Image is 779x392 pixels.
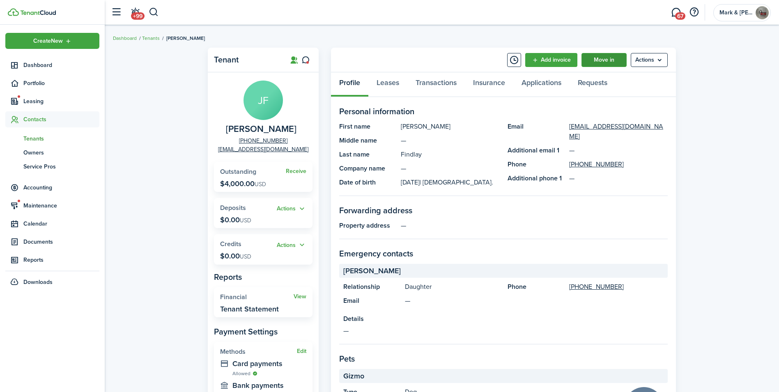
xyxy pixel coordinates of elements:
[220,348,297,355] widget-stats-title: Methods
[220,216,251,224] p: $0.00
[401,150,499,159] panel-main-description: Findlay
[508,159,565,169] panel-main-title: Phone
[525,53,577,67] a: Add invoice
[127,2,143,23] a: Notifications
[23,238,99,246] span: Documents
[631,53,668,67] menu-btn: Actions
[255,180,266,189] span: USD
[508,145,565,155] panel-main-title: Additional email 1
[405,282,499,292] panel-main-description: Daughter
[339,122,397,131] panel-main-title: First name
[507,53,521,67] button: Timeline
[226,124,296,134] span: John Findlay
[5,131,99,145] a: Tenants
[508,122,565,141] panel-main-title: Email
[232,360,306,368] widget-stats-description: Card payments
[339,150,397,159] panel-main-title: Last name
[232,370,250,377] span: Allowed
[5,159,99,173] a: Service Pros
[407,72,465,97] a: Transactions
[277,204,306,214] button: Open menu
[277,240,306,250] button: Open menu
[286,168,306,175] a: Receive
[756,6,769,19] img: Mark & Marilyn Corp.
[220,293,294,301] widget-stats-title: Financial
[343,265,401,277] span: [PERSON_NAME]
[277,204,306,214] button: Actions
[343,314,664,324] panel-main-title: Details
[166,35,205,42] span: [PERSON_NAME]
[220,180,266,188] p: $4,000.00
[401,136,499,145] panel-main-description: —
[240,252,251,261] span: USD
[339,178,397,187] panel-main-title: Date of birth
[508,282,565,292] panel-main-title: Phone
[5,57,99,73] a: Dashboard
[569,282,624,292] a: [PHONE_NUMBER]
[631,53,668,67] button: Open menu
[343,326,664,336] panel-main-description: —
[220,203,246,212] span: Deposits
[149,5,159,19] button: Search
[23,61,99,69] span: Dashboard
[23,79,99,88] span: Portfolio
[218,145,308,154] a: [EMAIL_ADDRESS][DOMAIN_NAME]
[244,81,283,120] avatar-text: JF
[214,271,313,283] panel-main-subtitle: Reports
[23,162,99,171] span: Service Pros
[5,145,99,159] a: Owners
[220,252,251,260] p: $0.00
[113,35,137,42] a: Dashboard
[220,305,279,313] widget-stats-description: Tenant Statement
[23,148,99,157] span: Owners
[131,12,145,20] span: +99
[401,178,499,187] panel-main-description: [DATE]
[23,256,99,264] span: Reports
[687,5,701,19] button: Open resource center
[23,201,99,210] span: Maintenance
[343,282,401,292] panel-main-title: Relationship
[277,240,306,250] button: Actions
[339,369,668,383] panel-main-section-header: Gizmo
[420,178,493,187] span: | [DEMOGRAPHIC_DATA].
[23,134,99,143] span: Tenants
[465,72,513,97] a: Insurance
[339,353,668,365] panel-main-section-title: Pets
[569,159,624,169] a: [PHONE_NUMBER]
[214,55,280,65] panel-main-title: Tenant
[339,221,397,231] panel-main-title: Property address
[23,183,99,192] span: Accounting
[294,293,306,300] a: View
[232,381,306,390] widget-stats-description: Bank payments
[20,10,56,15] img: TenantCloud
[368,72,407,97] a: Leases
[108,5,124,20] button: Open sidebar
[220,239,241,249] span: Credits
[23,219,99,228] span: Calendar
[343,296,401,306] panel-main-title: Email
[401,164,499,173] panel-main-description: —
[214,325,313,338] panel-main-subtitle: Payment Settings
[719,10,752,16] span: Mark & Marilyn Corp.
[23,278,53,286] span: Downloads
[8,8,19,16] img: TenantCloud
[339,164,397,173] panel-main-title: Company name
[401,122,499,131] panel-main-description: [PERSON_NAME]
[220,167,256,176] span: Outstanding
[675,12,685,20] span: 67
[513,72,570,97] a: Applications
[581,53,627,67] a: Move in
[339,136,397,145] panel-main-title: Middle name
[5,33,99,49] button: Open menu
[33,38,63,44] span: Create New
[508,173,565,183] panel-main-title: Additional phone 1
[569,122,668,141] a: [EMAIL_ADDRESS][DOMAIN_NAME]
[297,348,306,355] button: Edit
[142,35,160,42] a: Tenants
[339,204,668,217] panel-main-section-title: Forwarding address
[239,136,287,145] a: [PHONE_NUMBER]
[668,2,684,23] a: Messaging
